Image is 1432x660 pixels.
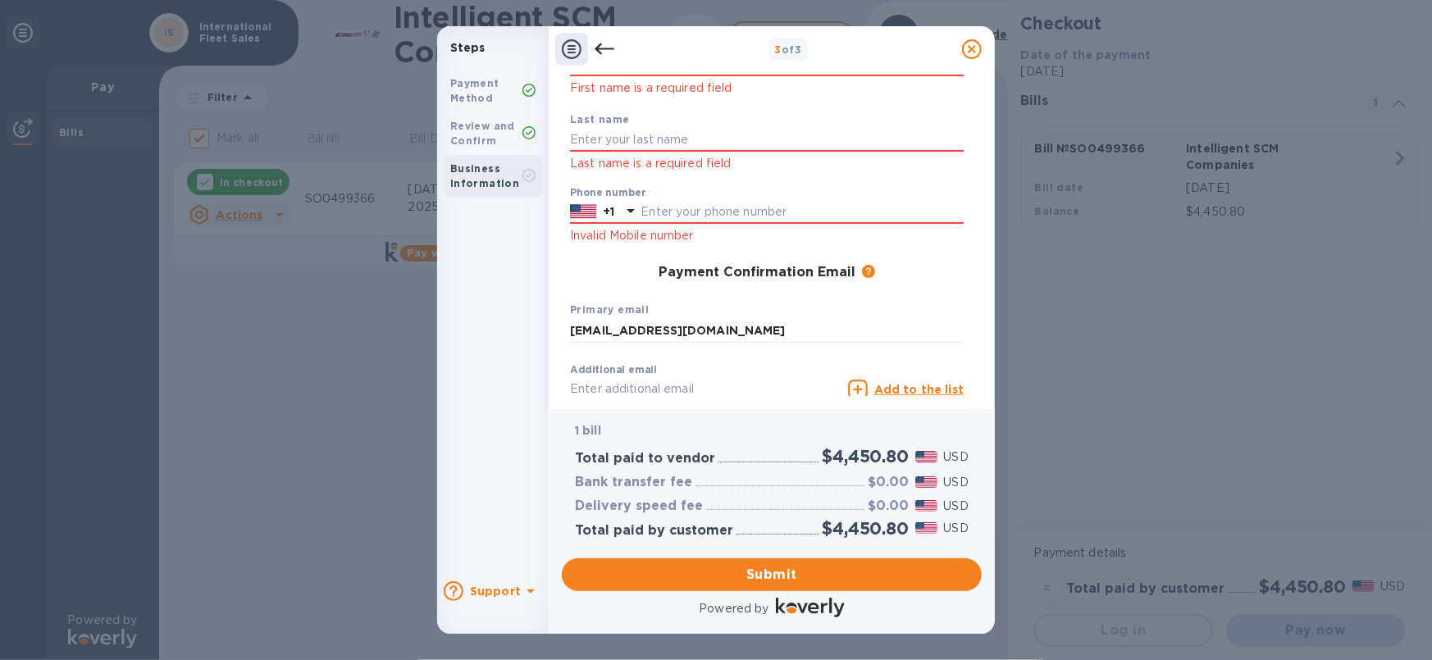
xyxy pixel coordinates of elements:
[944,448,969,466] p: USD
[944,498,969,515] p: USD
[450,77,499,104] b: Payment Method
[570,154,964,173] p: Last name is a required field
[570,188,645,198] label: Phone number
[575,424,601,437] b: 1 bill
[874,383,964,396] u: Add to the list
[570,79,964,98] p: First name is a required field
[570,303,649,316] b: Primary email
[575,498,703,514] h3: Delivery speed fee
[944,520,969,537] p: USD
[575,523,733,539] h3: Total paid by customer
[915,476,937,488] img: USD
[570,226,964,245] p: Invalid Mobile number
[868,498,909,514] h3: $0.00
[776,598,845,617] img: Logo
[570,365,657,375] label: Additional email
[823,446,909,467] h2: $4,450.80
[450,41,486,54] b: Steps
[775,43,782,56] span: 3
[915,522,937,534] img: USD
[450,162,519,189] b: Business Information
[570,113,630,125] b: Last name
[570,128,964,152] input: Enter your last name
[575,565,969,585] span: Submit
[470,585,521,598] b: Support
[450,120,515,147] b: Review and Confirm
[570,377,841,402] input: Enter additional email
[915,500,937,512] img: USD
[699,600,768,617] p: Powered by
[944,474,969,491] p: USD
[575,451,715,467] h3: Total paid to vendor
[570,318,964,343] input: Enter your primary name
[868,475,909,490] h3: $0.00
[603,203,614,220] p: +1
[823,518,909,539] h2: $4,450.80
[915,451,937,462] img: USD
[575,475,692,490] h3: Bank transfer fee
[659,265,855,280] h3: Payment Confirmation Email
[641,200,964,225] input: Enter your phone number
[570,203,596,221] img: US
[775,43,802,56] b: of 3
[562,558,982,591] button: Submit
